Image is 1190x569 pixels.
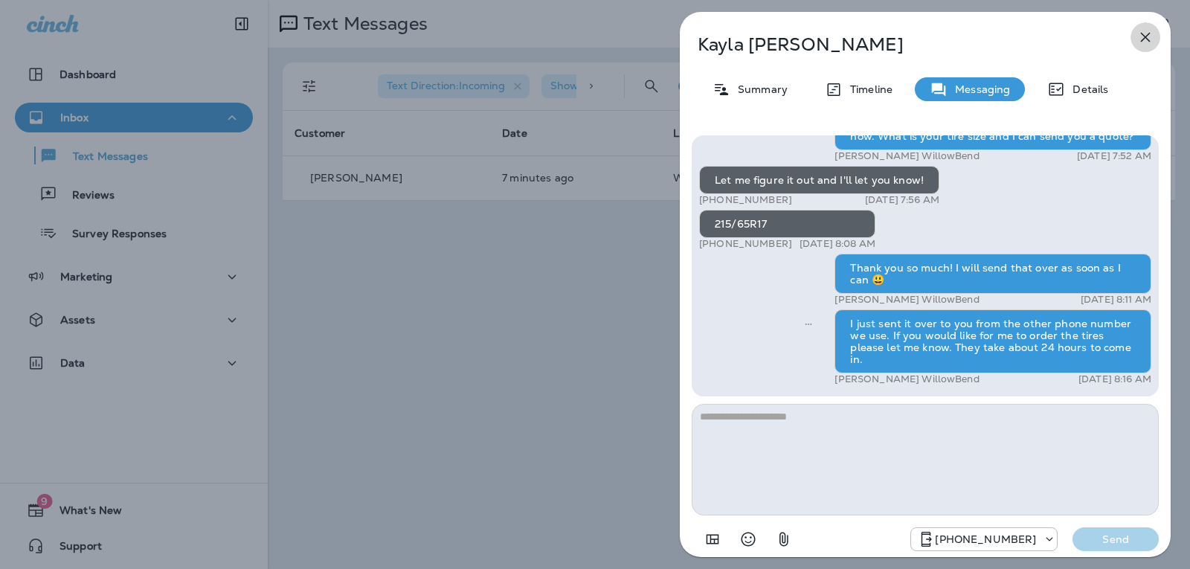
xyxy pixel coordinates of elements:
p: [PHONE_NUMBER] [699,194,792,206]
p: [DATE] 7:52 AM [1077,150,1151,162]
p: [PERSON_NAME] WillowBend [834,150,979,162]
p: [DATE] 8:11 AM [1081,294,1151,306]
p: [PHONE_NUMBER] [935,533,1036,545]
p: [DATE] 8:16 AM [1078,373,1151,385]
p: [PHONE_NUMBER] [699,238,792,250]
span: Sent [805,316,812,329]
p: [PERSON_NAME] WillowBend [834,373,979,385]
div: 215/65R17 [699,210,875,238]
p: Kayla [PERSON_NAME] [698,34,1104,55]
p: [DATE] 8:08 AM [800,238,875,250]
div: +1 (813) 497-4455 [911,530,1057,548]
div: I just sent it over to you from the other phone number we use. If you would like for me to order ... [834,309,1151,373]
p: Messaging [948,83,1010,95]
p: [PERSON_NAME] WillowBend [834,294,979,306]
p: Details [1065,83,1108,95]
p: [DATE] 7:56 AM [865,194,939,206]
div: Thank you so much! I will send that over as soon as I can 😃 [834,254,1151,294]
div: Let me figure it out and I'll let you know! [699,166,939,194]
button: Select an emoji [733,524,763,554]
p: Summary [730,83,788,95]
p: Timeline [843,83,892,95]
button: Add in a premade template [698,524,727,554]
